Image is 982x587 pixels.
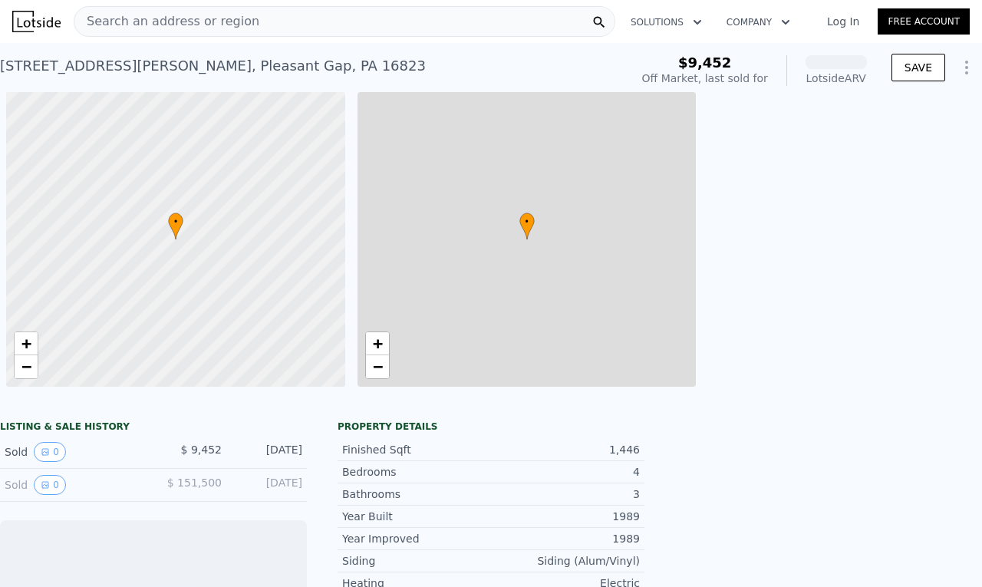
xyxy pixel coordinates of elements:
button: View historical data [34,442,66,462]
div: Bedrooms [342,464,491,480]
a: Zoom out [366,355,389,378]
div: 3 [491,486,640,502]
button: Show Options [951,52,982,83]
div: Year Improved [342,531,491,546]
div: Lotside ARV [806,71,867,86]
div: Finished Sqft [342,442,491,457]
button: View historical data [34,475,66,495]
div: Sold [5,475,141,495]
span: − [372,357,382,376]
span: Search an address or region [74,12,259,31]
div: 1,446 [491,442,640,457]
div: Bathrooms [342,486,491,502]
span: + [372,334,382,353]
span: $ 9,452 [181,444,222,456]
a: Zoom in [366,332,389,355]
div: • [519,213,535,239]
span: • [168,215,183,229]
span: $ 151,500 [167,477,222,489]
button: SAVE [891,54,945,81]
span: + [21,334,31,353]
div: Sold [5,442,141,462]
div: Property details [338,420,644,433]
a: Log In [809,14,878,29]
div: Year Built [342,509,491,524]
div: [DATE] [234,475,302,495]
span: − [21,357,31,376]
div: Siding (Alum/Vinyl) [491,553,640,569]
a: Zoom out [15,355,38,378]
div: [DATE] [234,442,302,462]
div: Off Market, last sold for [642,71,768,86]
span: $9,452 [678,54,731,71]
div: Siding [342,553,491,569]
div: 1989 [491,531,640,546]
span: • [519,215,535,229]
div: 1989 [491,509,640,524]
a: Free Account [878,8,970,35]
div: 4 [491,464,640,480]
button: Company [714,8,802,36]
img: Lotside [12,11,61,32]
a: Zoom in [15,332,38,355]
div: • [168,213,183,239]
button: Solutions [618,8,714,36]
